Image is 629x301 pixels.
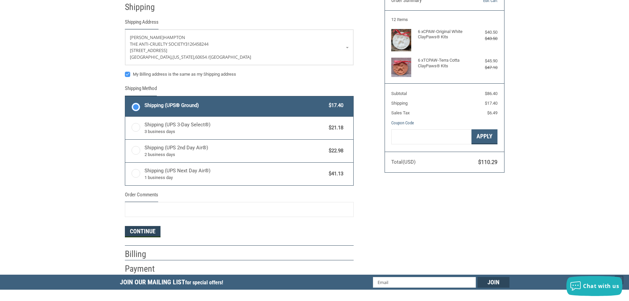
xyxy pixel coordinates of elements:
[373,277,476,288] input: Email
[326,124,344,132] span: $21.18
[471,64,497,71] div: $47.10
[471,29,497,36] div: $40.50
[120,275,226,292] h5: Join Our Mailing List
[209,54,251,60] span: [GEOGRAPHIC_DATA]
[145,128,326,135] span: 3 business days
[125,2,164,13] h2: Shipping
[125,249,164,260] h2: Billing
[125,30,353,65] a: Enter or select a different address
[185,279,223,286] span: for special offers!
[566,276,622,296] button: Chat with us
[485,91,497,96] span: $86.40
[125,191,158,202] legend: Order Comments
[130,47,167,53] span: [STREET_ADDRESS]
[130,54,172,60] span: [GEOGRAPHIC_DATA],
[145,167,326,181] span: Shipping (UPS Next Day Air®)
[487,110,497,115] span: $6.49
[326,170,344,178] span: $41.13
[145,102,326,109] span: Shipping (UPS® Ground)
[326,147,344,155] span: $22.98
[125,18,158,29] legend: Shipping Address
[418,29,470,40] h4: 6 x CPAW-Original White ClayPaws® Kits
[472,129,497,144] button: Apply
[326,102,344,109] span: $17.40
[145,174,326,181] span: 1 business day
[391,91,407,96] span: Subtotal
[145,151,326,158] span: 2 business days
[125,85,157,96] legend: Shipping Method
[125,226,160,237] button: Continue
[185,41,208,47] span: 3126458244
[478,159,497,165] span: $110.29
[391,120,414,125] a: Coupon Code
[125,263,164,274] h2: Payment
[583,282,619,290] span: Chat with us
[130,41,185,47] span: The Anti-Cruelty Society
[145,144,326,158] span: Shipping (UPS 2nd Day Air®)
[391,129,472,144] input: Gift Certificate or Coupon Code
[391,101,408,106] span: Shipping
[391,159,416,165] span: Total (USD)
[485,101,497,106] span: $17.40
[418,58,470,69] h4: 6 x TCPAW-Terra Cotta ClayPaws® Kits
[471,35,497,42] div: $43.50
[163,34,185,40] span: Hampton
[125,72,354,77] label: My Billing address is the same as my Shipping address
[471,58,497,64] div: $45.90
[391,110,410,115] span: Sales Tax
[145,121,326,135] span: Shipping (UPS 3-Day Select®)
[195,54,209,60] span: 60654 /
[172,54,195,60] span: [US_STATE],
[130,34,163,40] span: [PERSON_NAME]
[477,277,509,288] input: Join
[391,17,497,22] h3: 12 Items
